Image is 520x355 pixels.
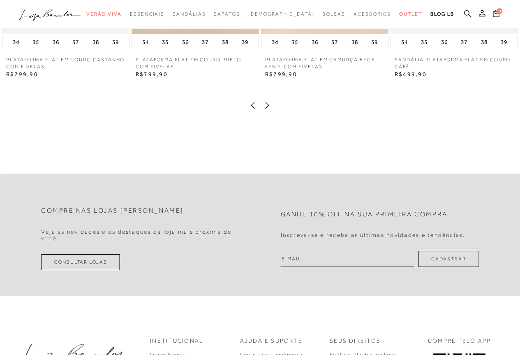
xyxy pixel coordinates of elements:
[199,36,211,48] button: 37
[399,11,422,17] span: Outlet
[478,36,490,48] button: 38
[281,251,414,267] input: E-mail
[395,71,427,77] span: R$499,90
[430,7,454,22] a: BLOG LB
[220,36,231,48] button: 38
[261,56,388,70] a: PLATAFORMA FLAT EM CAMURÇA BEGE FENDI COM FIVELAS
[329,36,340,48] button: 37
[428,337,491,345] p: COMPRE PELO APP
[418,36,430,48] button: 35
[354,11,391,17] span: Acessórios
[130,11,164,17] span: Essenciais
[354,7,391,22] a: categoryNavScreenReaderText
[173,11,206,17] span: Sandálias
[150,337,203,345] p: Institucional
[159,36,171,48] button: 35
[90,36,102,48] button: 38
[289,36,300,48] button: 35
[349,36,361,48] button: 38
[6,71,38,77] span: R$799,90
[240,337,303,345] p: Ajuda e Suporte
[140,36,151,48] button: 34
[399,7,422,22] a: categoryNavScreenReaderText
[248,7,314,22] a: noSubCategoriesText
[180,36,191,48] button: 36
[281,211,448,218] h2: Ganhe 10% off na sua primeira compra
[70,36,81,48] button: 37
[369,36,380,48] button: 39
[418,251,479,267] button: Cadastrar
[497,8,502,14] span: 0
[136,71,168,77] span: R$799,90
[86,7,122,22] a: categoryNavScreenReaderText
[322,11,345,17] span: Bolsas
[41,254,120,270] a: Consultar Lojas
[132,56,259,70] a: PLATAFORMA FLAT EM COURO PRETO COM FIVELAS
[330,337,381,345] p: Seus Direitos
[439,36,450,48] button: 36
[458,36,470,48] button: 37
[498,36,510,48] button: 39
[399,36,410,48] button: 34
[430,11,454,17] span: BLOG LB
[110,36,121,48] button: 39
[391,56,518,70] a: SANDÁLIA PLATAFORMA FLAT EM COURO CAFÉ
[239,36,251,48] button: 39
[41,228,240,242] h4: Veja as novidades e os destaques da loja mais próxima de você.
[309,36,321,48] button: 36
[86,11,122,17] span: Verão Viva
[265,71,297,77] span: R$799,90
[50,36,62,48] button: 36
[214,7,240,22] a: categoryNavScreenReaderText
[173,7,206,22] a: categoryNavScreenReaderText
[281,232,465,239] h4: Inscreva-se e receba as últimas novidades e tendências.
[490,9,502,20] button: 0
[322,7,345,22] a: categoryNavScreenReaderText
[41,207,184,215] h2: Compre nas lojas [PERSON_NAME]
[214,11,240,17] span: Sapatos
[269,36,281,48] button: 34
[130,7,164,22] a: categoryNavScreenReaderText
[2,56,129,70] a: PLATAFORMA FLAT EM COURO CASTANHO COM FIVELAS
[248,11,314,17] span: [DEMOGRAPHIC_DATA]
[30,36,42,48] button: 35
[10,36,22,48] button: 34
